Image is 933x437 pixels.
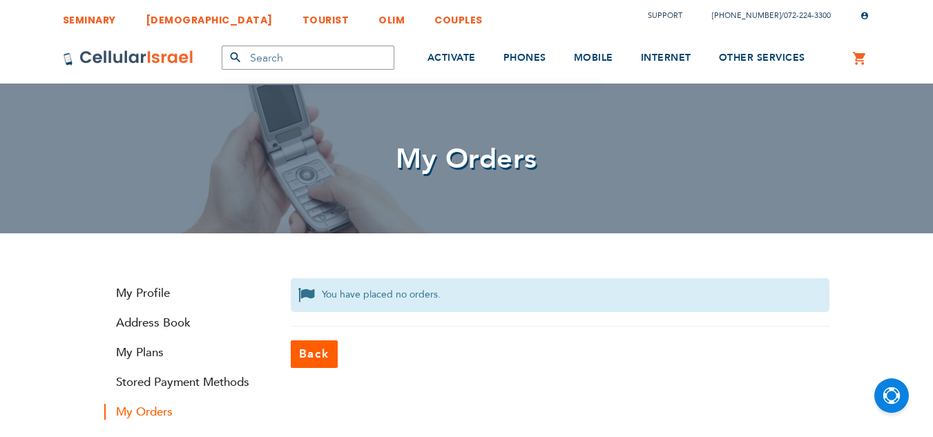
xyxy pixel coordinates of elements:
a: 072-224-3300 [784,10,831,21]
span: Back [299,346,329,362]
span: You have placed no orders. [291,278,829,312]
span: PHONES [503,51,546,64]
a: OTHER SERVICES [719,32,805,84]
a: Back [291,340,338,368]
a: OLIM [378,3,405,29]
a: SEMINARY [63,3,116,29]
a: TOURIST [302,3,349,29]
a: [PHONE_NUMBER] [712,10,781,21]
a: My Plans [104,344,270,360]
a: Stored Payment Methods [104,374,270,390]
a: Support [648,10,682,21]
a: My Profile [104,285,270,301]
a: ACTIVATE [427,32,476,84]
span: OTHER SERVICES [719,51,805,64]
span: INTERNET [641,51,691,64]
li: / [698,6,831,26]
input: Search [222,46,394,70]
a: PHONES [503,32,546,84]
strong: My Orders [104,404,270,420]
a: Address Book [104,315,270,331]
a: COUPLES [434,3,483,29]
a: MOBILE [574,32,613,84]
span: My Orders [396,140,537,178]
span: MOBILE [574,51,613,64]
a: [DEMOGRAPHIC_DATA] [146,3,273,29]
a: INTERNET [641,32,691,84]
img: Cellular Israel Logo [63,50,194,66]
span: ACTIVATE [427,51,476,64]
